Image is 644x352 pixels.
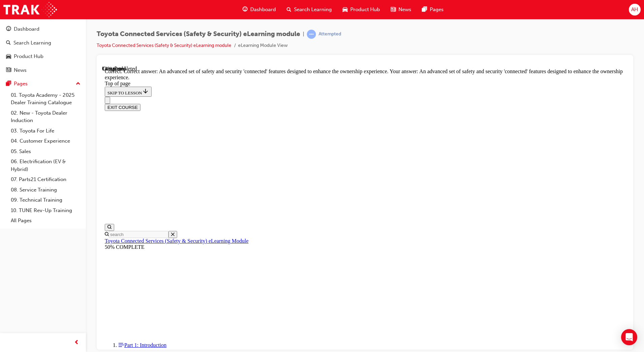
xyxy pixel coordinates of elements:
div: Search Learning [13,39,51,47]
button: Pages [3,78,83,90]
div: Pages [14,80,28,88]
a: 05. Sales [8,146,83,157]
button: SKIP TO LESSON [3,21,50,31]
span: search-icon [6,40,11,46]
div: Open Intercom Messenger [621,329,637,345]
span: news-icon [6,67,11,74]
a: 08. Service Training [8,185,83,195]
a: 07. Parts21 Certification [8,174,83,185]
a: search-iconSearch Learning [281,3,337,17]
span: Product Hub [350,6,380,13]
span: guage-icon [6,26,11,32]
div: News [14,66,27,74]
a: News [3,64,83,77]
span: search-icon [287,5,291,14]
a: Toyota Connected Services (Safety & Security) eLearning module [97,42,231,48]
img: Trak [3,2,57,17]
a: Product Hub [3,50,83,63]
span: guage-icon [243,5,248,14]
div: 50% COMPLETE [3,178,523,184]
span: car-icon [6,54,11,60]
span: AH [631,6,638,13]
span: learningRecordVerb_ATTEMPT-icon [307,30,316,39]
a: Toyota Connected Services (Safety & Security) eLearning Module [3,172,147,178]
a: news-iconNews [385,3,417,17]
button: Open search menu [3,158,12,165]
button: Close search menu [66,165,75,172]
span: SKIP TO LESSON [5,25,47,30]
a: All Pages [8,215,83,226]
a: 10. TUNE Rev-Up Training [8,205,83,216]
a: Dashboard [3,23,83,35]
button: DashboardSearch LearningProduct HubNews [3,22,83,78]
span: pages-icon [422,5,427,14]
span: news-icon [391,5,396,14]
div: Correct. Correct answer: An advanced set of safety and security 'connected' features designed to ... [3,3,523,15]
span: Dashboard [250,6,276,13]
a: 02. New - Toyota Dealer Induction [8,108,83,126]
div: Attempted [319,31,341,37]
a: Search Learning [3,37,83,49]
span: Search Learning [294,6,332,13]
span: up-icon [76,80,80,88]
a: 04. Customer Experience [8,136,83,146]
button: EXIT COURSE [3,38,38,45]
div: Top of page [3,15,523,21]
span: prev-icon [74,339,79,347]
div: Product Hub [14,53,43,60]
span: News [398,6,411,13]
button: Close navigation menu [3,31,8,38]
div: Dashboard [14,25,39,33]
a: 01. Toyota Academy - 2025 Dealer Training Catalogue [8,90,83,108]
span: Toyota Connected Services (Safety & Security) eLearning module [97,30,300,38]
a: pages-iconPages [417,3,449,17]
span: pages-icon [6,81,11,87]
span: | [303,30,304,38]
a: car-iconProduct Hub [337,3,385,17]
span: Pages [430,6,444,13]
li: eLearning Module View [238,42,288,50]
a: 06. Electrification (EV & Hybrid) [8,156,83,174]
a: 09. Technical Training [8,195,83,205]
button: AH [629,4,641,16]
a: guage-iconDashboard [237,3,281,17]
a: 03. Toyota For Life [8,126,83,136]
span: car-icon [343,5,348,14]
input: Search [7,165,66,172]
